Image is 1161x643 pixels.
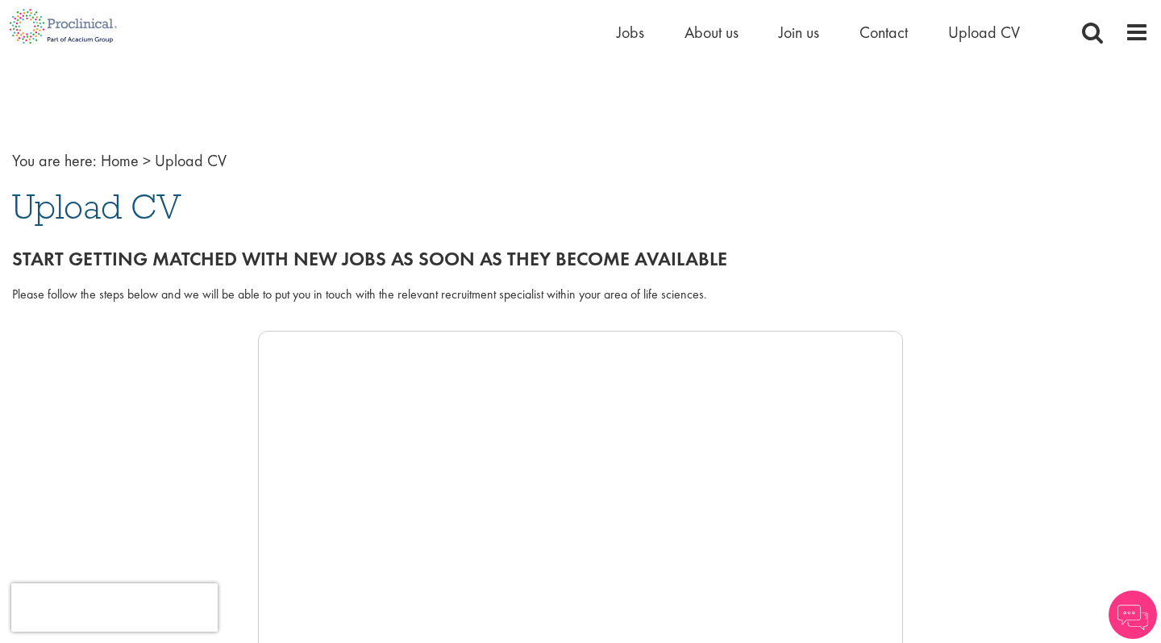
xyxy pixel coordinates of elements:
a: Upload CV [948,22,1020,43]
iframe: reCAPTCHA [11,583,218,632]
a: About us [685,22,739,43]
span: You are here: [12,150,97,171]
a: Contact [859,22,908,43]
a: Join us [779,22,819,43]
h2: Start getting matched with new jobs as soon as they become available [12,248,1149,269]
a: breadcrumb link [101,150,139,171]
a: Jobs [617,22,644,43]
div: Please follow the steps below and we will be able to put you in touch with the relevant recruitme... [12,286,1149,304]
span: Upload CV [155,150,227,171]
span: > [143,150,151,171]
img: Chatbot [1109,591,1157,639]
span: Upload CV [12,185,181,228]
